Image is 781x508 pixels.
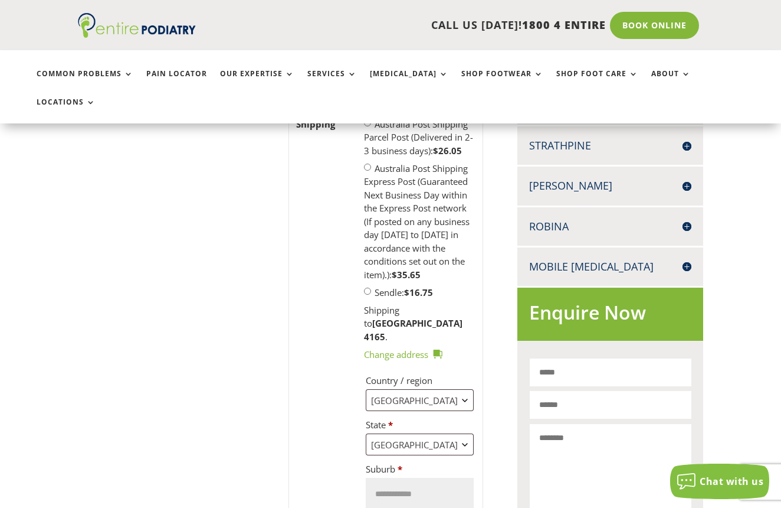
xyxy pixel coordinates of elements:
span: Queensland [366,434,474,455]
label: Suburb [366,460,474,478]
h4: [PERSON_NAME] [529,178,691,193]
button: Chat with us [670,464,769,499]
a: Shop Footwear [461,70,543,95]
span: $ [433,145,438,157]
a: Common Problems [37,70,133,95]
span: $ [392,269,397,281]
a: Book Online [610,12,699,39]
label: State [366,416,474,434]
img: logo (1) [78,13,196,38]
h4: Mobile [MEDICAL_DATA] [529,259,691,274]
a: Services [307,70,357,95]
a: Shop Foot Care [556,70,638,95]
p: Shipping to . [364,304,475,344]
label: Australia Post Shipping Parcel Post (Delivered in 2-3 business days): [364,118,473,157]
label: Sendle: [375,286,433,298]
bdi: 26.05 [433,145,462,157]
label: Country / region [366,372,474,389]
bdi: 16.75 [404,286,433,298]
span: 1800 4 ENTIRE [522,18,606,32]
label: Australia Post Shipping Express Post (Guaranteed Next Business Day within the Express Post networ... [364,162,470,281]
a: About [651,70,691,95]
p: CALL US [DATE]! [219,18,605,33]
span: $ [404,286,409,298]
a: [MEDICAL_DATA] [370,70,448,95]
span: Australia [366,390,473,411]
span: Chat with us [700,475,763,488]
span: Queensland [366,434,473,455]
a: Change address [364,348,442,362]
strong: [GEOGRAPHIC_DATA] 4165 [364,317,462,343]
a: Our Expertise [220,70,294,95]
h2: Enquire Now [529,299,691,332]
bdi: 35.65 [392,269,421,281]
h4: Strathpine [529,138,691,153]
span: Australia [366,389,474,411]
a: Locations [37,98,96,123]
h4: Robina [529,219,691,234]
a: Pain Locator [146,70,207,95]
a: Entire Podiatry [78,28,196,40]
